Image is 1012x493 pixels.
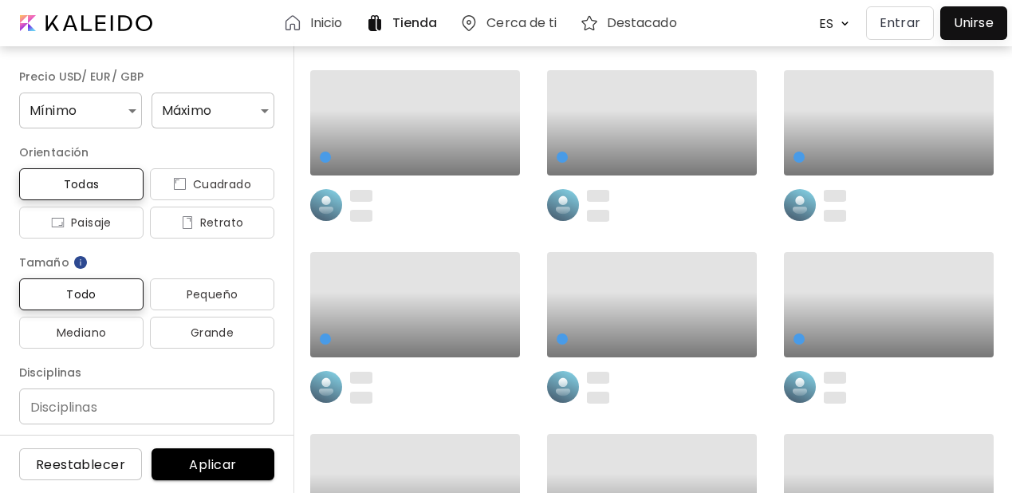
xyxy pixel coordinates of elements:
[164,456,262,473] span: Aplicar
[811,10,837,37] div: ES
[19,278,144,310] button: Todo
[150,168,274,200] button: iconCuadrado
[163,285,262,304] span: Pequeño
[392,17,438,30] h6: Tienda
[607,17,677,30] h6: Destacado
[19,448,142,480] button: Reestablecer
[866,6,934,40] button: Entrar
[19,168,144,200] button: Todas
[283,14,349,33] a: Inicio
[150,207,274,239] button: iconRetrato
[32,323,131,342] span: Mediano
[940,6,1007,40] a: Unirse
[459,14,563,33] a: Cerca de ti
[19,363,274,382] h6: Disciplinas
[32,175,131,194] span: Todas
[19,93,142,128] div: Mínimo
[880,14,920,33] p: Entrar
[51,216,65,229] img: icon
[580,14,683,33] a: Destacado
[32,456,129,473] span: Reestablecer
[181,216,194,229] img: icon
[19,253,274,272] h6: Tamaño
[365,14,444,33] a: Tienda
[19,317,144,349] button: Mediano
[486,17,557,30] h6: Cerca de ti
[163,213,262,232] span: Retrato
[32,213,131,232] span: Paisaje
[163,175,262,194] span: Cuadrado
[19,143,274,162] h6: Orientación
[866,6,940,40] a: Entrar
[150,278,274,310] button: Pequeño
[173,178,187,191] img: icon
[152,448,274,480] button: Aplicar
[19,67,274,86] h6: Precio USD/ EUR/ GBP
[163,323,262,342] span: Grande
[150,317,274,349] button: Grande
[73,254,89,270] img: info
[152,93,274,128] div: Máximo
[32,285,131,304] span: Todo
[19,207,144,239] button: iconPaisaje
[837,16,853,31] img: arrow down
[310,17,343,30] h6: Inicio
